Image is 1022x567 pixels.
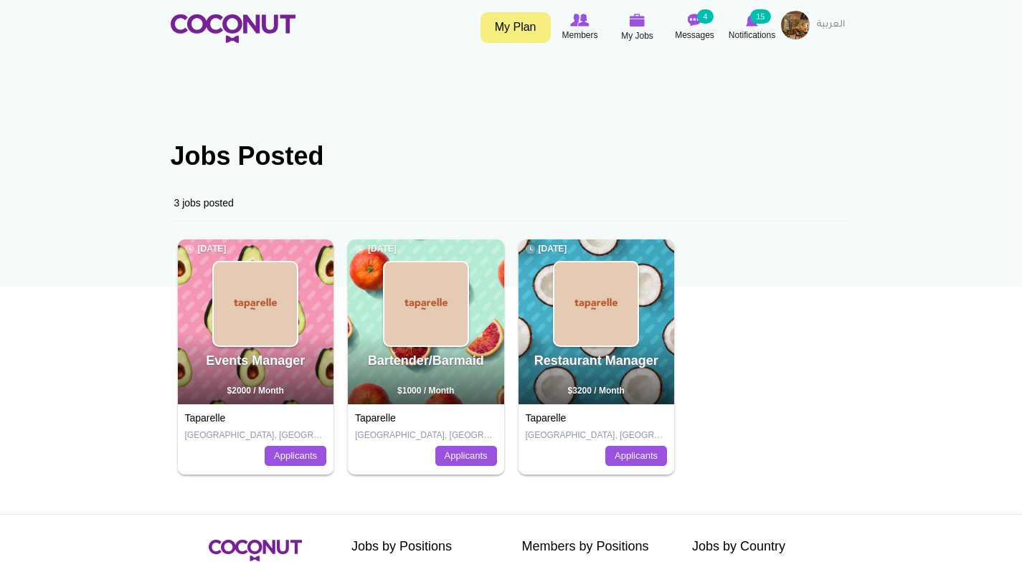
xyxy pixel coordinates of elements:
span: [DATE] [526,243,567,255]
p: [GEOGRAPHIC_DATA], [GEOGRAPHIC_DATA] [355,429,497,442]
a: Browse Members Members [552,11,609,44]
a: Bartender/Barmaid [368,353,484,368]
small: 15 [750,9,770,24]
a: Applicants [435,446,497,466]
span: Notifications [729,28,775,42]
img: Home [171,14,295,43]
p: [GEOGRAPHIC_DATA], [GEOGRAPHIC_DATA] [526,429,668,442]
h2: Jobs by Positions [351,540,501,554]
img: Messages [688,14,702,27]
a: Restaurant Manager [534,353,658,368]
h1: Jobs Posted [171,142,852,171]
a: Applicants [265,446,326,466]
a: Applicants [605,446,667,466]
span: Messages [675,28,714,42]
a: My Jobs My Jobs [609,11,666,44]
a: Events Manager [206,353,305,368]
span: [DATE] [185,243,227,255]
a: Taparelle [355,412,396,424]
h2: Jobs by Country [692,540,841,554]
a: Messages Messages 4 [666,11,724,44]
span: My Jobs [621,29,653,43]
span: $3200 / Month [568,386,625,396]
img: Browse Members [570,14,589,27]
a: Notifications Notifications 15 [724,11,781,44]
img: Coconut [209,540,302,561]
img: Notifications [746,14,758,27]
a: Taparelle [526,412,567,424]
div: 3 jobs posted [171,185,852,221]
span: $2000 / Month [227,386,284,396]
a: العربية [810,11,852,39]
p: [GEOGRAPHIC_DATA], [GEOGRAPHIC_DATA] [185,429,327,442]
span: Members [562,28,597,42]
span: $1000 / Month [397,386,454,396]
a: Taparelle [185,412,226,424]
h2: Members by Positions [522,540,671,554]
a: My Plan [481,12,551,43]
span: [DATE] [355,243,397,255]
small: 4 [697,9,713,24]
img: My Jobs [630,14,645,27]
